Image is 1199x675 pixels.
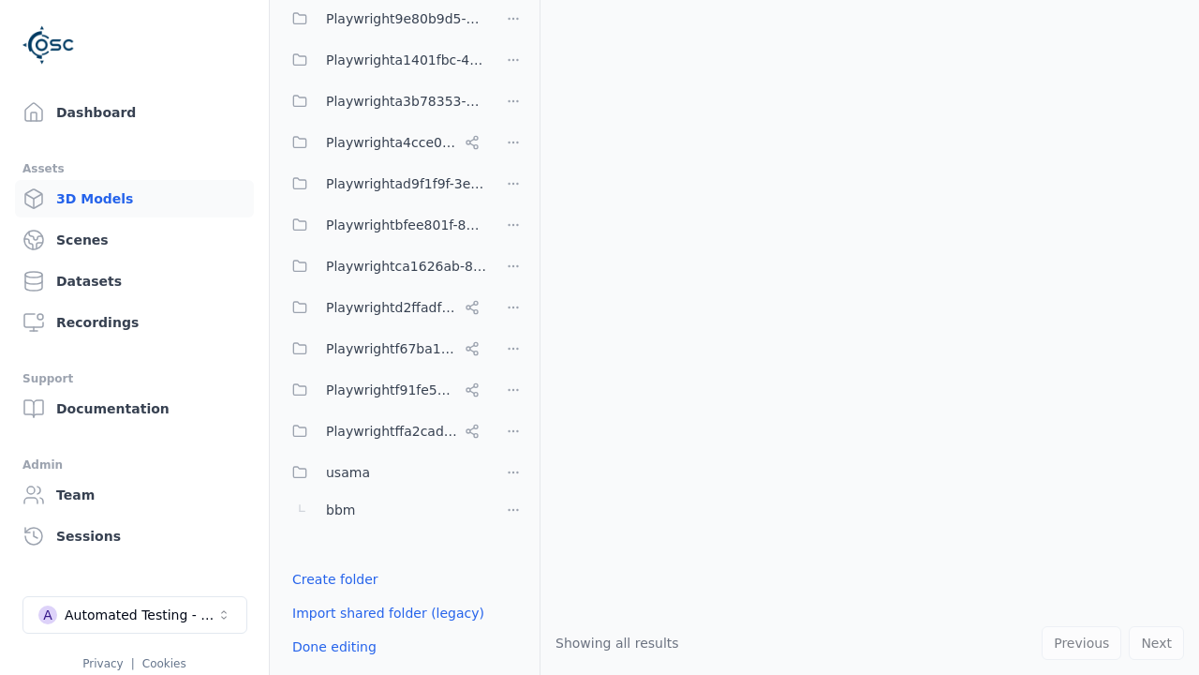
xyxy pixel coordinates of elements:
span: Playwrightad9f1f9f-3e6a-4231-8f19-c506bf64a382 [326,172,487,195]
button: bbm [281,491,487,529]
span: bbm [326,499,355,521]
a: Scenes [15,221,254,259]
a: Sessions [15,517,254,555]
div: Automated Testing - Playwright [65,606,216,624]
span: | [131,657,135,670]
div: Assets [22,157,246,180]
div: Support [22,367,246,390]
button: Playwrighta3b78353-5999-46c5-9eab-70007203469a [281,82,487,120]
span: usama [326,461,370,484]
button: Playwrightffa2cad8-0214-4c2f-a758-8e9593c5a37e [281,412,487,450]
span: Playwrighta3b78353-5999-46c5-9eab-70007203469a [326,90,487,112]
button: Playwrightf67ba199-386a-42d1-aebc-3b37e79c7296 [281,330,487,367]
a: Datasets [15,262,254,300]
img: Logo [22,19,75,71]
a: Cookies [142,657,186,670]
span: Playwrightffa2cad8-0214-4c2f-a758-8e9593c5a37e [326,420,457,442]
span: Playwrighta4cce06a-a8e6-4c0d-bfc1-93e8d78d750a [326,131,457,154]
span: Playwright9e80b9d5-ab0b-4e8f-a3de-da46b25b8298 [326,7,487,30]
span: Playwrightbfee801f-8be1-42a6-b774-94c49e43b650 [326,214,487,236]
button: Playwrighta4cce06a-a8e6-4c0d-bfc1-93e8d78d750a [281,124,487,161]
button: usama [281,454,487,491]
div: A [38,606,57,624]
span: Playwrightf91fe523-dd75-44f3-a953-451f6070cb42 [326,379,457,401]
button: Done editing [281,630,388,664]
span: Showing all results [555,636,679,651]
a: Create folder [292,570,378,589]
button: Playwrightca1626ab-8cec-4ddc-b85a-2f9392fe08d1 [281,247,487,285]
a: Documentation [15,390,254,427]
span: Playwrightca1626ab-8cec-4ddc-b85a-2f9392fe08d1 [326,255,487,277]
span: Playwrightf67ba199-386a-42d1-aebc-3b37e79c7296 [326,337,457,360]
button: Import shared folder (legacy) [281,596,496,630]
a: Dashboard [15,94,254,131]
button: Playwrightf91fe523-dd75-44f3-a953-451f6070cb42 [281,371,487,409]
div: Admin [22,454,246,476]
button: Create folder [281,562,390,596]
a: Recordings [15,304,254,341]
button: Select a workspace [22,596,247,634]
button: Playwrightd2ffadf0-c973-454c-8fcf-dadaeffcb802 [281,289,487,326]
a: Privacy [82,657,123,670]
span: Playwrighta1401fbc-43d7-48dd-a309-be935d99d708 [326,49,487,71]
a: 3D Models [15,180,254,217]
button: Playwrightbfee801f-8be1-42a6-b774-94c49e43b650 [281,206,487,244]
a: Team [15,476,254,514]
button: Playwrighta1401fbc-43d7-48dd-a309-be935d99d708 [281,41,487,79]
span: Playwrightd2ffadf0-c973-454c-8fcf-dadaeffcb802 [326,296,457,319]
a: Import shared folder (legacy) [292,604,484,622]
button: Playwrightad9f1f9f-3e6a-4231-8f19-c506bf64a382 [281,165,487,202]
